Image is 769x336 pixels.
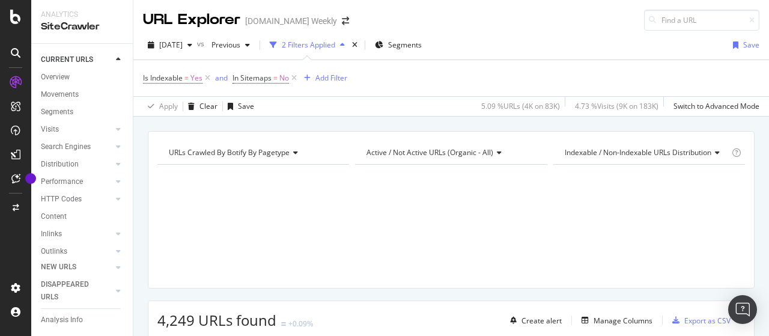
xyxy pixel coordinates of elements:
h4: Indexable / Non-Indexable URLs Distribution [562,143,729,162]
div: Segments [41,106,73,118]
button: Switch to Advanced Mode [669,97,759,116]
input: Find a URL [644,10,759,31]
button: Previous [207,35,255,55]
span: Indexable / Non-Indexable URLs distribution [565,147,711,157]
span: = [184,73,189,83]
div: Visits [41,123,59,136]
button: Apply [143,97,178,116]
div: Tooltip anchor [25,173,36,184]
a: NEW URLS [41,261,112,273]
button: Add Filter [299,71,347,85]
div: Switch to Advanced Mode [673,101,759,111]
div: Export as CSV [684,316,731,326]
div: Performance [41,176,83,188]
a: Overview [41,71,124,84]
div: SiteCrawler [41,20,123,34]
div: URL Explorer [143,10,240,30]
div: Manage Columns [594,316,652,326]
div: Content [41,210,67,223]
span: In Sitemaps [233,73,272,83]
span: Previous [207,40,240,50]
button: Save [223,97,254,116]
span: = [273,73,278,83]
button: Segments [370,35,427,55]
div: Clear [199,101,217,111]
div: [DOMAIN_NAME] Weekly [245,15,337,27]
a: HTTP Codes [41,193,112,206]
div: Open Intercom Messenger [728,295,757,324]
h4: URLs Crawled By Botify By pagetype [166,143,338,162]
div: Distribution [41,158,79,171]
button: Export as CSV [667,311,731,330]
a: Search Engines [41,141,112,153]
a: Performance [41,176,112,188]
div: CURRENT URLS [41,53,93,66]
div: +0.09% [288,319,313,329]
a: Distribution [41,158,112,171]
span: 4,249 URLs found [157,310,276,330]
div: times [350,39,360,51]
div: and [215,73,228,83]
span: URLs Crawled By Botify By pagetype [169,147,290,157]
button: and [215,72,228,84]
span: Active / Not Active URLs (organic - all) [366,147,493,157]
button: Clear [183,97,217,116]
span: 2025 Oct. 5th [159,40,183,50]
a: Segments [41,106,124,118]
img: Equal [281,322,286,326]
div: NEW URLS [41,261,76,273]
a: CURRENT URLS [41,53,112,66]
div: 2 Filters Applied [282,40,335,50]
span: vs [197,38,207,49]
div: Outlinks [41,245,67,258]
div: Analytics [41,10,123,20]
a: Outlinks [41,245,112,258]
div: Apply [159,101,178,111]
button: [DATE] [143,35,197,55]
a: DISAPPEARED URLS [41,278,112,304]
div: Add Filter [315,73,347,83]
div: 4.73 % Visits ( 9K on 183K ) [575,101,658,111]
div: Save [238,101,254,111]
span: Is Indexable [143,73,183,83]
a: Movements [41,88,124,101]
button: Save [728,35,759,55]
div: Analysis Info [41,314,83,326]
a: Analysis Info [41,314,124,326]
div: Inlinks [41,228,62,240]
a: Content [41,210,124,223]
button: Create alert [505,311,562,330]
a: Inlinks [41,228,112,240]
span: Segments [388,40,422,50]
a: Visits [41,123,112,136]
button: 2 Filters Applied [265,35,350,55]
h4: Active / Not Active URLs [364,143,536,162]
span: Yes [190,70,202,87]
div: HTTP Codes [41,193,82,206]
div: Overview [41,71,70,84]
div: Movements [41,88,79,101]
div: arrow-right-arrow-left [342,17,349,25]
div: 5.09 % URLs ( 4K on 83K ) [481,101,560,111]
button: Manage Columns [577,313,652,328]
span: No [279,70,289,87]
div: Save [743,40,759,50]
div: DISAPPEARED URLS [41,278,102,304]
div: Search Engines [41,141,91,153]
div: Create alert [521,316,562,326]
